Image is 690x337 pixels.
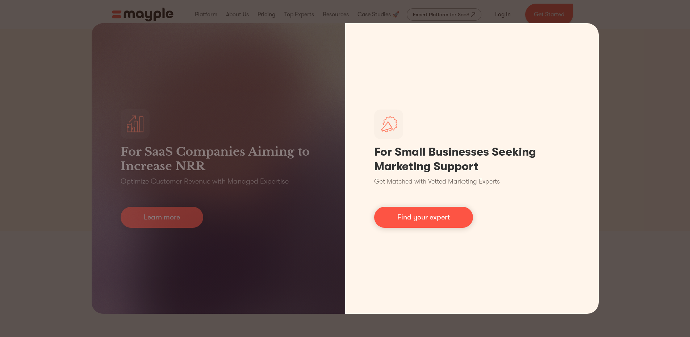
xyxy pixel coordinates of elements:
[374,207,473,228] a: Find your expert
[374,177,500,186] p: Get Matched with Vetted Marketing Experts
[374,145,570,174] h1: For Small Businesses Seeking Marketing Support
[121,176,289,186] p: Optimize Customer Revenue with Managed Expertise
[121,207,203,228] a: Learn more
[121,144,316,173] h3: For SaaS Companies Aiming to Increase NRR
